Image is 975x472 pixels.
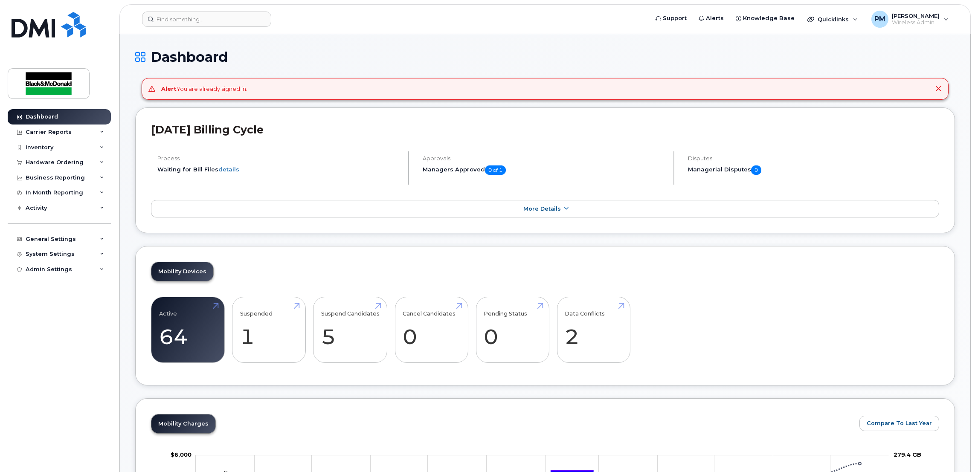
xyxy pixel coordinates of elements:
[751,165,761,175] span: 0
[321,302,380,358] a: Suspend Candidates 5
[151,262,213,281] a: Mobility Devices
[157,155,401,162] h4: Process
[240,302,298,358] a: Suspended 1
[161,85,247,93] div: You are already signed in.
[218,166,239,173] a: details
[523,206,561,212] span: More Details
[485,165,506,175] span: 0 of 1
[867,419,932,427] span: Compare To Last Year
[565,302,622,358] a: Data Conflicts 2
[688,165,939,175] h5: Managerial Disputes
[859,416,939,431] button: Compare To Last Year
[157,165,401,174] li: Waiting for Bill Files
[161,85,177,92] strong: Alert
[403,302,460,358] a: Cancel Candidates 0
[894,451,921,458] tspan: 279.4 GB
[688,155,939,162] h4: Disputes
[171,451,192,458] tspan: $6,000
[151,414,215,433] a: Mobility Charges
[135,49,955,64] h1: Dashboard
[423,155,666,162] h4: Approvals
[159,302,217,358] a: Active 64
[484,302,541,358] a: Pending Status 0
[423,165,666,175] h5: Managers Approved
[171,451,192,458] g: $0
[151,123,939,136] h2: [DATE] Billing Cycle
